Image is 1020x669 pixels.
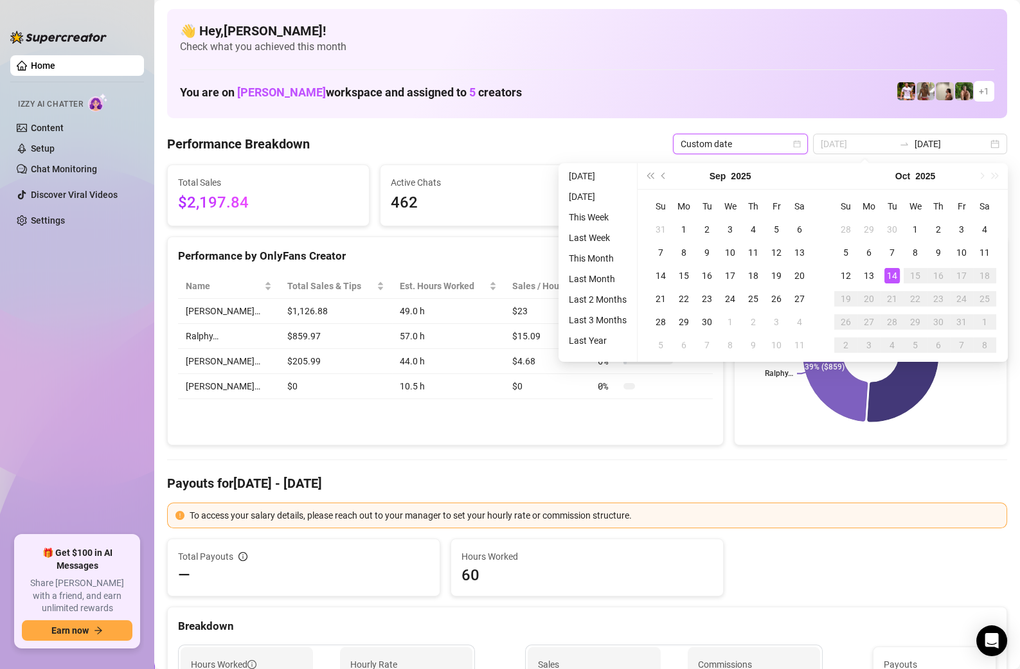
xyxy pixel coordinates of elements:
[857,334,881,357] td: 2025-11-03
[672,195,695,218] th: Mo
[931,222,946,237] div: 2
[769,314,784,330] div: 3
[31,123,64,133] a: Content
[512,279,572,293] span: Sales / Hour
[178,175,359,190] span: Total Sales
[178,191,359,215] span: $2,197.84
[695,195,719,218] th: Tu
[834,287,857,310] td: 2025-10-19
[950,264,973,287] td: 2025-10-17
[765,264,788,287] td: 2025-09-19
[461,565,713,585] span: 60
[710,163,726,189] button: Choose a month
[564,230,632,245] li: Last Week
[564,210,632,225] li: This Week
[505,374,590,399] td: $0
[908,222,923,237] div: 1
[722,268,738,283] div: 17
[722,337,738,353] div: 8
[769,222,784,237] div: 5
[917,82,935,100] img: Nathaniel
[792,337,807,353] div: 11
[857,264,881,287] td: 2025-10-13
[469,85,476,99] span: 5
[899,139,909,149] span: to
[746,268,761,283] div: 18
[505,349,590,374] td: $4.68
[881,195,904,218] th: Tu
[719,218,742,241] td: 2025-09-03
[695,241,719,264] td: 2025-09-09
[881,218,904,241] td: 2025-09-30
[742,287,765,310] td: 2025-09-25
[973,218,996,241] td: 2025-10-04
[954,314,969,330] div: 31
[564,271,632,287] li: Last Month
[915,163,935,189] button: Choose a year
[904,264,927,287] td: 2025-10-15
[657,163,671,189] button: Previous month (PageUp)
[765,287,788,310] td: 2025-09-26
[31,190,118,200] a: Discover Viral Videos
[505,299,590,324] td: $23
[31,164,97,174] a: Chat Monitoring
[931,337,946,353] div: 6
[904,218,927,241] td: 2025-10-01
[247,660,256,669] span: info-circle
[788,218,811,241] td: 2025-09-06
[392,299,505,324] td: 49.0 h
[699,222,715,237] div: 2
[649,310,672,334] td: 2025-09-28
[834,264,857,287] td: 2025-10-12
[178,324,280,349] td: Ralphy…
[977,314,992,330] div: 1
[861,337,877,353] div: 3
[719,287,742,310] td: 2025-09-24
[676,268,692,283] div: 15
[950,218,973,241] td: 2025-10-03
[895,163,910,189] button: Choose a month
[788,241,811,264] td: 2025-09-13
[167,135,310,153] h4: Performance Breakdown
[884,291,900,307] div: 21
[676,337,692,353] div: 6
[598,379,618,393] span: 0 %
[788,264,811,287] td: 2025-09-20
[884,268,900,283] div: 14
[936,82,954,100] img: Ralphy
[955,82,973,100] img: Nathaniel
[834,195,857,218] th: Su
[834,218,857,241] td: 2025-09-28
[857,310,881,334] td: 2025-10-27
[649,241,672,264] td: 2025-09-07
[861,291,877,307] div: 20
[653,222,668,237] div: 31
[649,218,672,241] td: 2025-08-31
[927,287,950,310] td: 2025-10-23
[792,291,807,307] div: 27
[927,334,950,357] td: 2025-11-06
[22,620,132,641] button: Earn nowarrow-right
[649,264,672,287] td: 2025-09-14
[695,287,719,310] td: 2025-09-23
[915,137,988,151] input: End date
[950,310,973,334] td: 2025-10-31
[973,195,996,218] th: Sa
[167,474,1007,492] h4: Payouts for [DATE] - [DATE]
[676,291,692,307] div: 22
[676,314,692,330] div: 29
[564,333,632,348] li: Last Year
[51,625,89,636] span: Earn now
[178,274,280,299] th: Name
[695,218,719,241] td: 2025-09-02
[838,268,854,283] div: 12
[653,245,668,260] div: 7
[18,98,83,111] span: Izzy AI Chatter
[672,287,695,310] td: 2025-09-22
[908,245,923,260] div: 8
[22,547,132,572] span: 🎁 Get $100 in AI Messages
[280,324,392,349] td: $859.97
[904,287,927,310] td: 2025-10-22
[954,245,969,260] div: 10
[178,618,996,635] div: Breakdown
